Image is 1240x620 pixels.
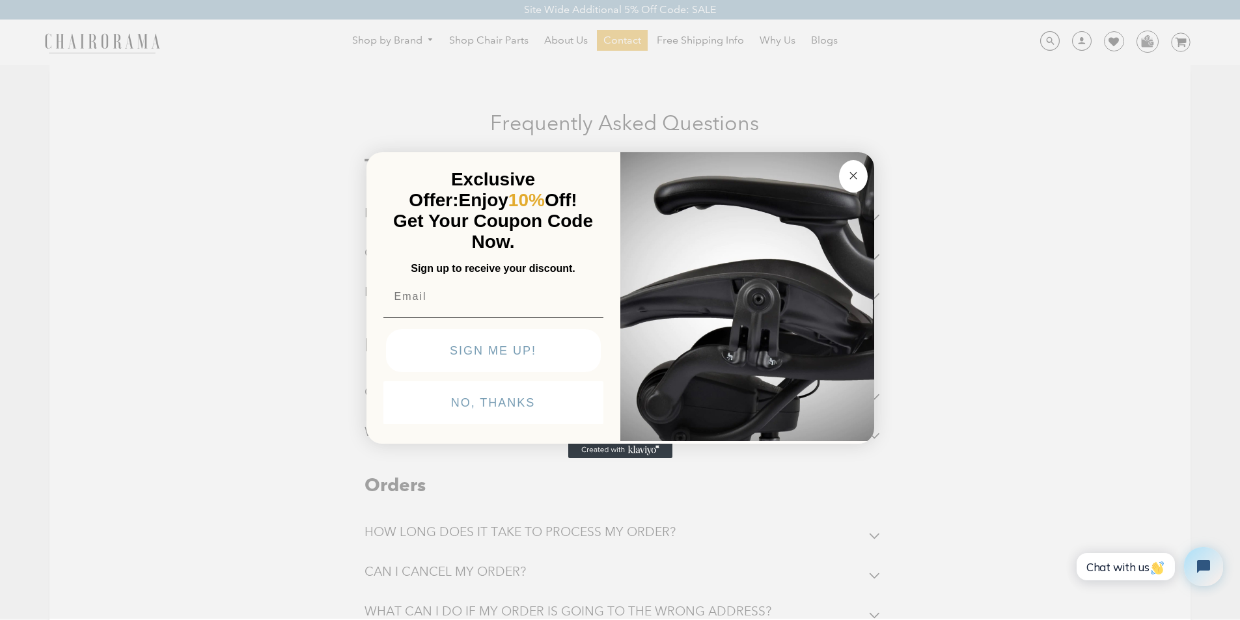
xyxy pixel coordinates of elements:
span: 10% [508,190,545,210]
button: SIGN ME UP! [386,329,601,372]
span: Get Your Coupon Code Now. [393,211,593,252]
a: Created with Klaviyo - opens in a new tab [568,442,672,458]
button: NO, THANKS [383,381,603,424]
iframe: Tidio Chat [1066,536,1234,597]
span: Exclusive Offer: [409,169,535,210]
img: 92d77583-a095-41f6-84e7-858462e0427a.jpeg [620,150,874,441]
span: Sign up to receive your discount. [411,263,575,274]
input: Email [383,284,603,310]
button: Close dialog [839,160,868,193]
span: Enjoy Off! [459,190,577,210]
